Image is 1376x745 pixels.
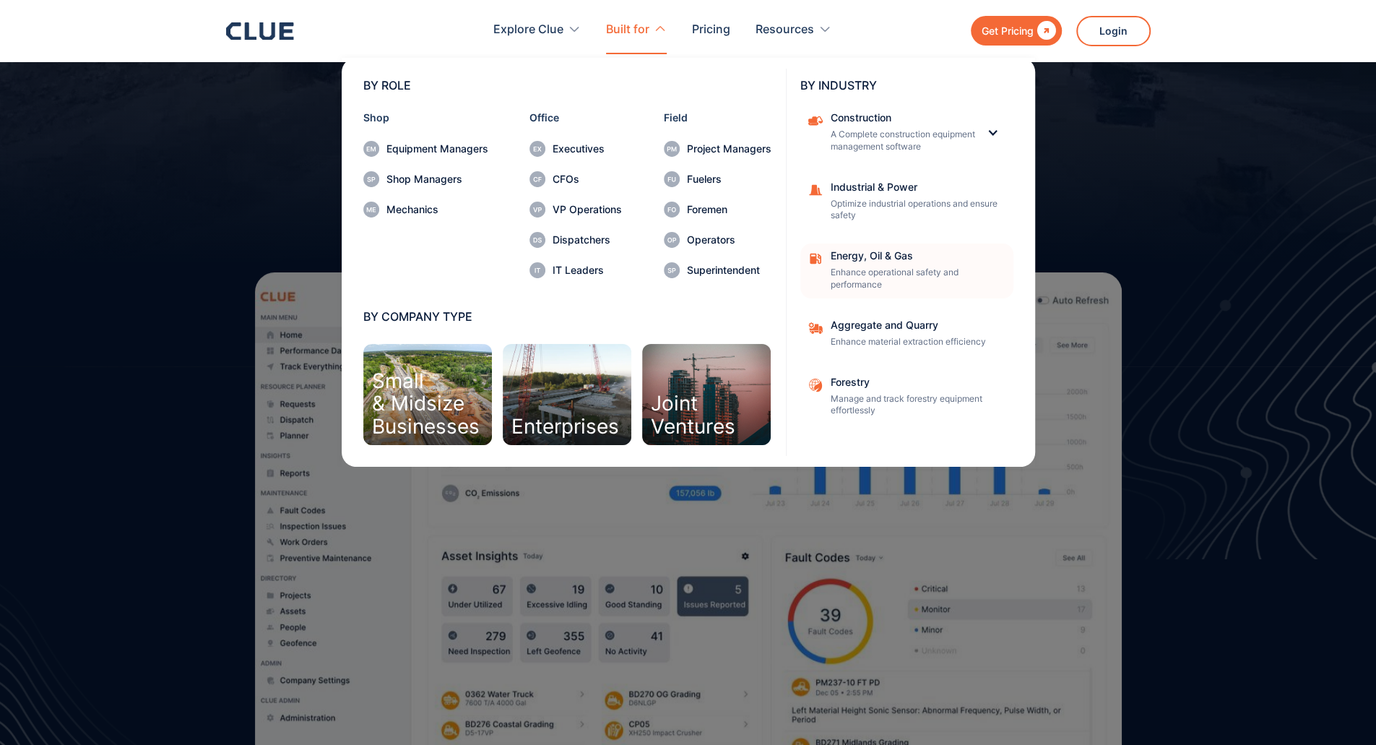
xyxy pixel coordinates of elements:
a: Mechanics [363,202,488,218]
div: Industrial & Power [831,182,1004,192]
div: Resources [756,7,831,53]
div: Superintendent [687,265,771,275]
a: Industrial & PowerOptimize industrial operations and ensure safety [800,175,1013,230]
img: Construction cone icon [808,182,823,198]
div: BY INDUSTRY [800,79,1013,91]
div: Get Pricing [982,22,1034,40]
a: Superintendent [664,262,771,278]
p: Manage and track forestry equipment effortlessly [831,393,1004,418]
div: Resources [756,7,814,53]
div: ConstructionConstructionA Complete construction equipment management software [800,105,1013,160]
div: Shop Managers [386,174,488,184]
nav: Built for [226,54,1151,467]
a: Project Managers [664,141,771,157]
a: CFOs [529,171,622,187]
div:  [1034,22,1056,40]
div: IT Leaders [553,265,622,275]
p: Enhance material extraction efficiency [831,336,1004,348]
p: Enhance operational safety and performance [831,267,1004,291]
p: A Complete construction equipment management software [831,129,975,153]
a: ForestryManage and track forestry equipment effortlessly [800,370,1013,425]
a: ConstructionA Complete construction equipment management software [800,105,985,160]
div: Project Managers [687,144,771,154]
a: Energy, Oil & GasEnhance operational safety and performance [800,244,1013,298]
a: Pricing [692,7,730,53]
div: Built for [606,7,649,53]
a: Dispatchers [529,232,622,248]
div: Dispatchers [553,235,622,245]
a: Get Pricing [971,16,1062,46]
div: Fuelers [687,174,771,184]
a: JointVentures [642,344,771,445]
div: Forestry [831,377,1004,387]
a: Operators [664,232,771,248]
div: Executives [553,144,622,154]
div: VP Operations [553,204,622,215]
div: Aggregate and Quarry [831,320,1004,330]
a: Executives [529,141,622,157]
div: Mechanics [386,204,488,215]
div: Office [529,113,622,123]
div: Field [664,113,771,123]
div: Joint Ventures [651,392,735,438]
a: Enterprises [503,344,631,445]
img: Aggregate and Quarry [808,320,823,336]
div: CFOs [553,174,622,184]
img: Design for fleet management software [1057,131,1376,559]
div: Construction [831,113,975,123]
div: Built for [606,7,667,53]
div: Operators [687,235,771,245]
div: Explore Clue [493,7,563,53]
a: Equipment Managers [363,141,488,157]
div: Foremen [687,204,771,215]
div: Small & Midsize Businesses [372,370,480,438]
div: BY COMPANY TYPE [363,311,771,322]
div: Equipment Managers [386,144,488,154]
div: Shop [363,113,488,123]
a: Login [1076,16,1151,46]
p: Optimize industrial operations and ensure safety [831,198,1004,223]
div: BY ROLE [363,79,771,91]
img: Aggregate and Quarry [808,377,823,393]
div: Explore Clue [493,7,581,53]
img: Construction [808,113,823,129]
a: Fuelers [664,171,771,187]
a: Small& MidsizeBusinesses [363,344,492,445]
a: Aggregate and QuarryEnhance material extraction efficiency [800,313,1013,356]
img: fleet fuel icon [808,251,823,267]
a: Shop Managers [363,171,488,187]
a: VP Operations [529,202,622,218]
div: Energy, Oil & Gas [831,251,1004,261]
a: IT Leaders [529,262,622,278]
a: Foremen [664,202,771,218]
div: Enterprises [511,415,619,438]
iframe: Chat Widget [1116,543,1376,745]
